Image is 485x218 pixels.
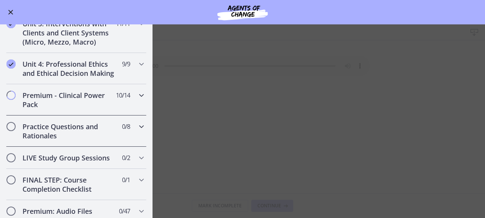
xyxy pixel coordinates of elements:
h2: Practice Questions and Rationales [22,122,116,140]
span: 10 / 14 [116,91,130,100]
span: 0 / 8 [122,122,130,131]
h2: FINAL STEP: Course Completion Checklist [22,175,116,194]
span: 9 / 9 [122,59,130,69]
h2: Unit 3: Interventions with Clients and Client Systems (Micro, Mezzo, Macro) [22,19,116,46]
span: 0 / 1 [122,175,130,184]
img: Agents of Change [197,3,288,21]
button: Enable menu [6,8,15,17]
span: 0 / 2 [122,153,130,162]
h2: Unit 4: Professional Ethics and Ethical Decision Making [22,59,116,78]
span: 0 / 47 [119,207,130,216]
i: Completed [6,59,16,69]
h2: LIVE Study Group Sessions [22,153,116,162]
h2: Premium - Clinical Power Pack [22,91,116,109]
h2: Premium: Audio Files [22,207,116,216]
